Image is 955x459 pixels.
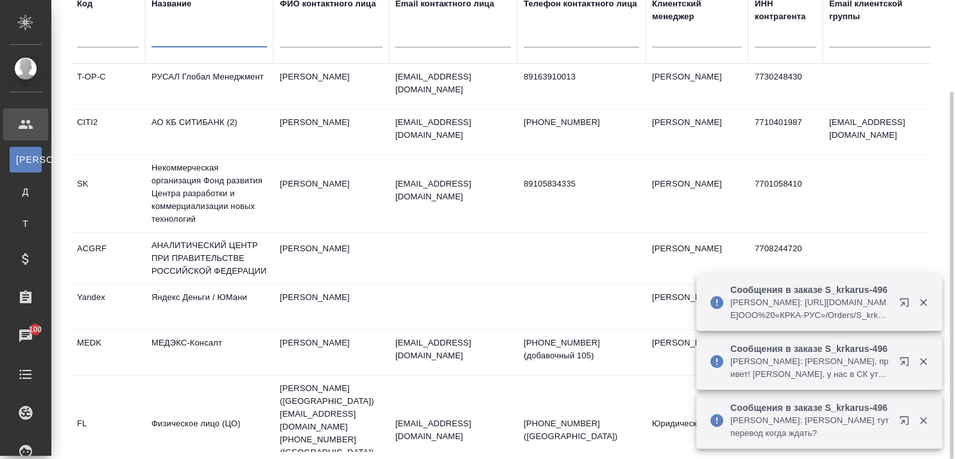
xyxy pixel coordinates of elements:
[395,417,511,443] p: [EMAIL_ADDRESS][DOMAIN_NAME]
[730,414,891,440] p: [PERSON_NAME]: [PERSON_NAME] тут перевод когда ждать?
[646,236,748,281] td: [PERSON_NAME]
[395,116,511,142] p: [EMAIL_ADDRESS][DOMAIN_NAME]
[646,64,748,109] td: [PERSON_NAME]
[145,330,273,375] td: МЕДЭКС-Консалт
[273,110,389,154] td: [PERSON_NAME]
[10,211,42,237] a: Т
[16,185,35,198] span: Д
[910,297,936,308] button: Закрыть
[730,296,891,322] p: [PERSON_NAME]: [URL][DOMAIN_NAME]ООО%20«КРКА-РУС»/Orders/S_krkarus-496/Translated/S_krkarus-496-W...
[891,408,922,438] button: Открыть в новой вкладке
[730,283,891,296] p: Сообщения в заказе S_krkarus-496
[273,236,389,281] td: [PERSON_NAME]
[730,355,891,381] p: [PERSON_NAME]: [PERSON_NAME], привет! [PERSON_NAME], у нас в СК утром умные слова закончились, не...
[646,330,748,375] td: [PERSON_NAME]
[273,64,389,109] td: [PERSON_NAME]
[748,236,823,281] td: 7708244720
[145,110,273,154] td: АО КБ СИТИБАНК (2)
[524,178,639,190] p: 89105834335
[524,417,639,443] p: [PHONE_NUMBER] ([GEOGRAPHIC_DATA])
[748,64,823,109] td: 7730248430
[910,356,936,367] button: Закрыть
[145,233,273,284] td: АНАЛИТИЧЕСКИЙ ЦЕНТР ПРИ ПРАВИТЕЛЬСТВЕ РОССИЙСКОЙ ФЕДЕРАЦИИ
[21,323,50,336] span: 100
[273,330,389,375] td: [PERSON_NAME]
[71,330,145,375] td: MEDK
[395,178,511,203] p: [EMAIL_ADDRESS][DOMAIN_NAME]
[524,71,639,83] p: 89163910013
[71,411,145,456] td: FL
[748,110,823,154] td: 7710401987
[646,285,748,330] td: [PERSON_NAME]
[71,110,145,154] td: CITI2
[71,285,145,330] td: Yandex
[748,171,823,216] td: 7701058410
[891,290,922,321] button: Открыть в новой вкладке
[71,236,145,281] td: ACGRF
[16,217,35,230] span: Т
[646,110,748,154] td: [PERSON_NAME]
[71,64,145,109] td: T-OP-C
[823,110,938,154] td: [EMAIL_ADDRESS][DOMAIN_NAME]
[891,349,922,380] button: Открыть в новой вкладке
[524,337,639,362] p: [PHONE_NUMBER] (добавочный 105)
[145,64,273,109] td: РУСАЛ Глобал Менеджмент
[730,342,891,355] p: Сообщения в заказе S_krkarus-496
[3,320,48,352] a: 100
[145,155,273,232] td: Некоммерческая организация Фонд развития Центра разработки и коммерциализации новых технологий
[524,116,639,129] p: [PHONE_NUMBER]
[910,415,936,426] button: Закрыть
[10,179,42,204] a: Д
[395,71,511,96] p: [EMAIL_ADDRESS][DOMAIN_NAME]
[145,285,273,330] td: Яндекс Деньги / ЮМани
[16,153,35,166] span: [PERSON_NAME]
[71,171,145,216] td: SK
[273,285,389,330] td: [PERSON_NAME]
[730,401,891,414] p: Сообщения в заказе S_krkarus-496
[273,171,389,216] td: [PERSON_NAME]
[646,171,748,216] td: [PERSON_NAME]
[395,337,511,362] p: [EMAIL_ADDRESS][DOMAIN_NAME]
[10,147,42,172] a: [PERSON_NAME]
[646,411,748,456] td: Юридический отдел
[145,411,273,456] td: Физическое лицо (ЦО)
